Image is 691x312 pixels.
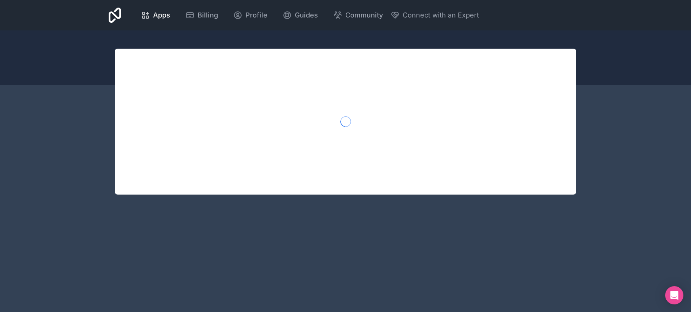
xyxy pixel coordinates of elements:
[665,286,683,304] div: Open Intercom Messenger
[227,7,274,24] a: Profile
[245,10,267,21] span: Profile
[391,10,479,21] button: Connect with an Expert
[327,7,389,24] a: Community
[277,7,324,24] a: Guides
[198,10,218,21] span: Billing
[135,7,176,24] a: Apps
[345,10,383,21] span: Community
[153,10,170,21] span: Apps
[179,7,224,24] a: Billing
[295,10,318,21] span: Guides
[403,10,479,21] span: Connect with an Expert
